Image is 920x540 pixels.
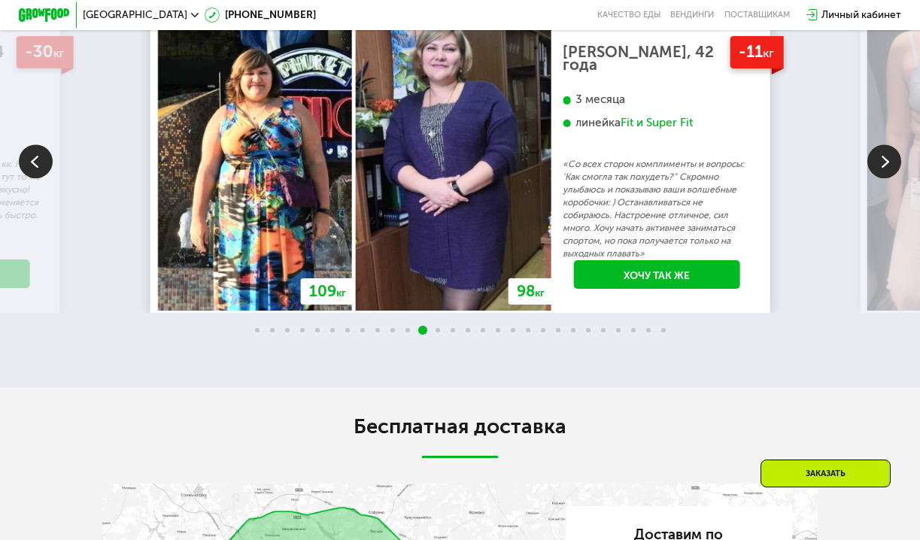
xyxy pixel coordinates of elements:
div: -30 [17,36,74,69]
img: Slide right [867,144,901,178]
div: Fit и Super Fit [621,116,693,131]
a: Качество еды [597,10,660,20]
div: поставщикам [724,10,790,20]
span: кг [763,46,774,60]
p: «Со всех сторон комплименты и вопросы: 'Как смогла так похудеть?” Скромно улыбаюсь и показываю ва... [563,158,751,260]
span: кг [336,287,346,299]
div: 3 месяца [563,93,751,108]
div: линейка [563,116,751,131]
img: Slide left [19,144,53,178]
span: кг [535,287,545,299]
a: [PHONE_NUMBER] [205,8,316,23]
div: -11 [730,36,783,69]
div: Личный кабинет [821,8,901,23]
h2: Бесплатная доставка [102,414,818,439]
div: 109 [301,278,354,305]
div: 98 [509,278,553,305]
a: Вендинги [670,10,714,20]
span: кг [53,46,65,60]
span: [GEOGRAPHIC_DATA] [83,10,187,20]
a: Хочу так же [574,260,740,289]
div: [PERSON_NAME], 42 года [563,46,751,71]
div: Заказать [761,460,891,487]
